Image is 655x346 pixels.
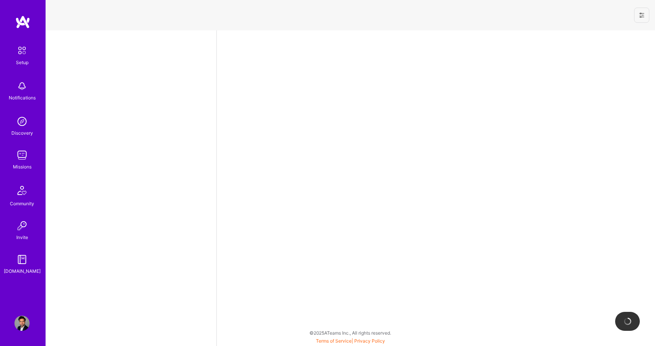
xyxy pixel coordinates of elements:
span: | [316,338,385,344]
div: © 2025 ATeams Inc., All rights reserved. [46,323,655,342]
img: teamwork [14,148,30,163]
div: Setup [16,58,28,66]
div: Notifications [9,94,36,102]
a: Terms of Service [316,338,352,344]
img: setup [14,42,30,58]
div: Invite [16,233,28,241]
div: Discovery [11,129,33,137]
div: Community [10,200,34,208]
img: discovery [14,114,30,129]
img: User Avatar [14,316,30,331]
img: Community [13,181,31,200]
a: User Avatar [13,316,32,331]
img: guide book [14,252,30,267]
img: logo [15,15,30,29]
a: Privacy Policy [354,338,385,344]
img: bell [14,79,30,94]
div: Missions [13,163,32,171]
img: Invite [14,218,30,233]
img: loading [622,316,632,326]
div: [DOMAIN_NAME] [4,267,41,275]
